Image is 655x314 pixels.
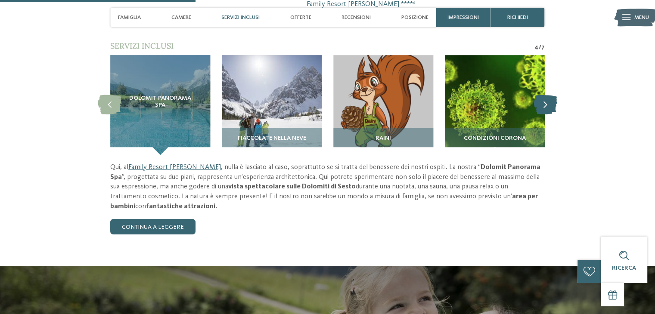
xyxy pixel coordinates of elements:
span: Impressioni [447,14,479,21]
span: RAINI [376,135,391,142]
span: Condizioni Corona [464,135,526,142]
span: Posizione [401,14,428,21]
img: Il nostro family hotel a Sesto, il vostro rifugio sulle Dolomiti. [333,55,433,155]
span: Offerte [290,14,311,21]
a: Family Resort [PERSON_NAME] [128,164,221,171]
a: continua a leggere [110,219,196,234]
span: Fiaccolate nella neve [237,135,306,142]
img: Il nostro family hotel a Sesto, il vostro rifugio sulle Dolomiti. [222,55,322,155]
span: Dolomit Panorama SPA [126,95,195,109]
strong: vista spettacolare sulle Dolomiti di Sesto [228,183,356,190]
span: Servizi inclusi [110,41,174,51]
span: 4 [534,43,539,51]
span: Ricerca [612,265,636,271]
span: richiedi [507,14,528,21]
span: / [539,43,541,51]
span: 7 [541,43,545,51]
span: Recensioni [341,14,371,21]
span: Servizi inclusi [221,14,260,21]
p: Qui, al , nulla è lasciato al caso, soprattutto se si tratta del benessere dei nostri ospiti. La ... [110,163,545,212]
span: Camere [171,14,191,21]
img: Il nostro family hotel a Sesto, il vostro rifugio sulle Dolomiti. [445,55,545,155]
strong: area per bambini [110,193,538,210]
strong: fantastiche attrazioni. [146,203,217,210]
strong: Dolomit Panorama Spa [110,164,540,181]
span: Famiglia [118,14,141,21]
